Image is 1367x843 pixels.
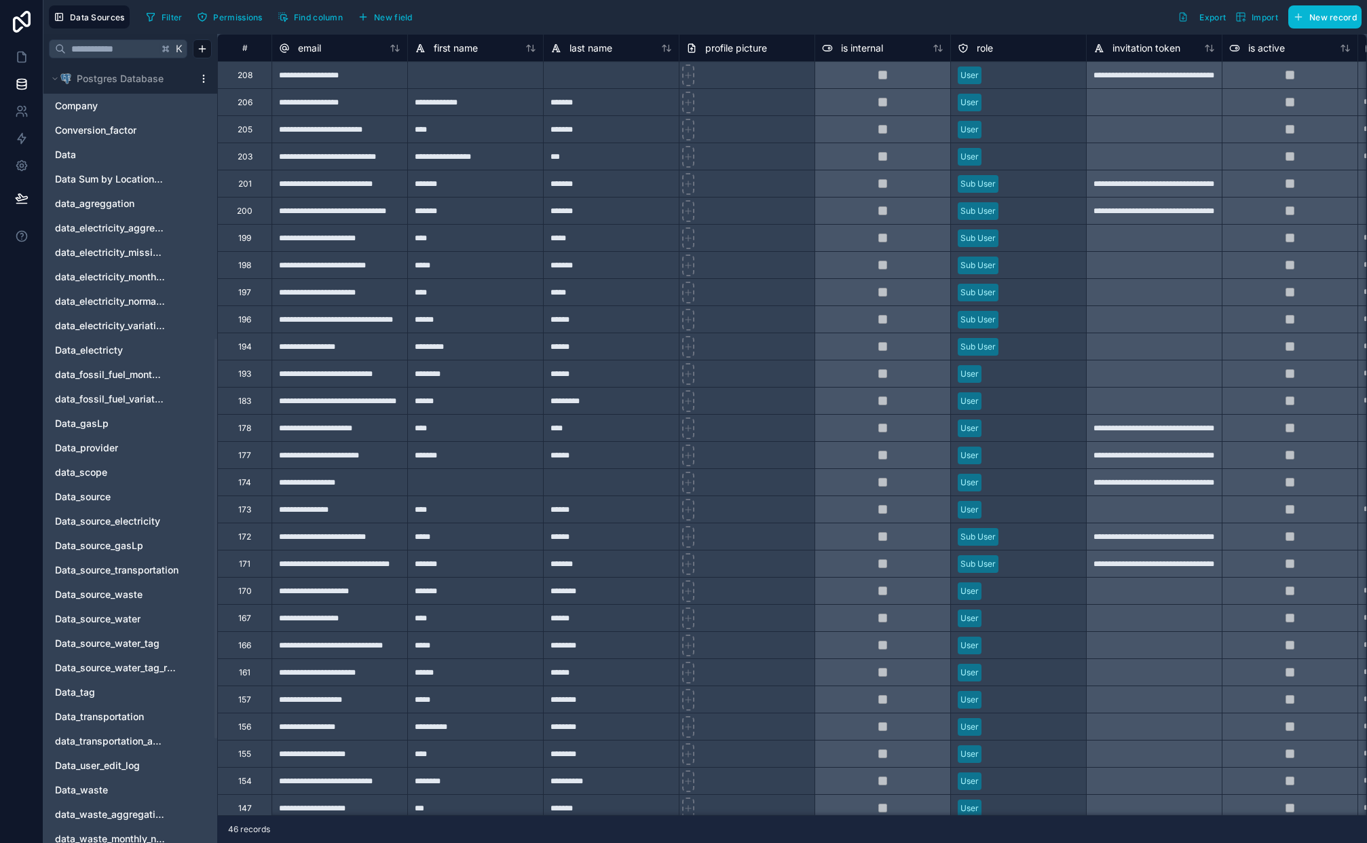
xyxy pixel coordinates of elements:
[49,633,212,654] div: Data_source_water_tag
[1283,5,1362,29] a: New record
[238,776,252,787] div: 154
[434,41,478,55] span: first name
[55,368,165,381] a: data_fossil_fuel_monthly_normalization
[238,749,251,760] div: 155
[960,286,996,299] div: Sub User
[238,70,252,81] div: 208
[55,734,165,748] a: data_transportation_aggregation
[55,343,179,357] a: Data_electricty
[49,291,212,312] div: data_electricity_normalization
[960,395,979,407] div: User
[960,721,979,733] div: User
[55,710,179,724] a: Data_transportation
[55,588,143,601] span: Data_source_waste
[49,242,212,263] div: data_electricity_missing_data
[55,759,179,772] a: Data_user_edit_log
[960,558,996,570] div: Sub User
[238,613,251,624] div: 167
[960,422,979,434] div: User
[49,681,212,703] div: Data_tag
[1288,5,1362,29] button: New record
[55,270,165,284] a: data_electricity_monthly_normalization
[238,450,251,461] div: 177
[960,531,996,543] div: Sub User
[192,7,272,27] a: Permissions
[960,694,979,706] div: User
[49,657,212,679] div: Data_source_water_tag_relationship
[960,232,996,244] div: Sub User
[55,490,179,504] a: Data_source
[960,69,979,81] div: User
[55,514,160,528] span: Data_source_electricity
[49,706,212,728] div: Data_transportation
[55,466,107,479] span: data_scope
[238,504,251,515] div: 173
[55,148,179,162] a: Data
[213,12,262,22] span: Permissions
[55,197,165,210] a: data_agreggation
[55,539,179,552] a: Data_source_gasLp
[49,364,212,386] div: data_fossil_fuel_monthly_normalization
[55,99,179,113] a: Company
[239,559,250,569] div: 171
[1252,12,1278,22] span: Import
[55,588,179,601] a: Data_source_waste
[49,193,212,214] div: data_agreggation
[55,466,165,479] a: data_scope
[960,178,996,190] div: Sub User
[238,423,251,434] div: 178
[228,43,261,53] div: #
[55,783,179,797] a: Data_waste
[49,144,212,166] div: Data
[55,246,165,259] a: data_electricity_missing_data
[49,584,212,605] div: Data_source_waste
[55,221,165,235] a: data_electricity_aggregation
[55,343,123,357] span: Data_electricty
[141,7,187,27] button: Filter
[49,119,212,141] div: Conversion_factor
[55,319,165,333] a: data_electricity_variation
[77,72,164,86] span: Postgres Database
[55,392,165,406] a: data_fossil_fuel_variation
[49,755,212,776] div: Data_user_edit_log
[238,124,252,135] div: 205
[55,686,95,699] span: Data_tag
[298,41,321,55] span: email
[960,775,979,787] div: User
[55,710,144,724] span: Data_transportation
[238,233,251,244] div: 199
[162,12,183,22] span: Filter
[1309,12,1357,22] span: New record
[238,287,251,298] div: 197
[55,808,165,821] span: data_waste_aggregation
[49,486,212,508] div: Data_source
[55,148,76,162] span: Data
[55,612,141,626] span: Data_source_water
[55,563,179,577] a: Data_source_transportation
[55,99,98,113] span: Company
[55,124,179,137] a: Conversion_factor
[374,12,413,22] span: New field
[569,41,612,55] span: last name
[960,449,979,462] div: User
[238,97,252,108] div: 206
[55,295,165,308] a: data_electricity_normalization
[49,168,212,190] div: Data Sum by Location and Data type
[238,314,251,325] div: 196
[238,694,251,705] div: 157
[49,217,212,239] div: data_electricity_aggregation
[1231,5,1283,29] button: Import
[841,41,883,55] span: is internal
[960,612,979,624] div: User
[55,417,109,430] span: Data_gasLp
[238,341,252,352] div: 194
[55,539,143,552] span: Data_source_gasLp
[55,490,111,504] span: Data_source
[238,803,252,814] div: 147
[55,514,179,528] a: Data_source_electricity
